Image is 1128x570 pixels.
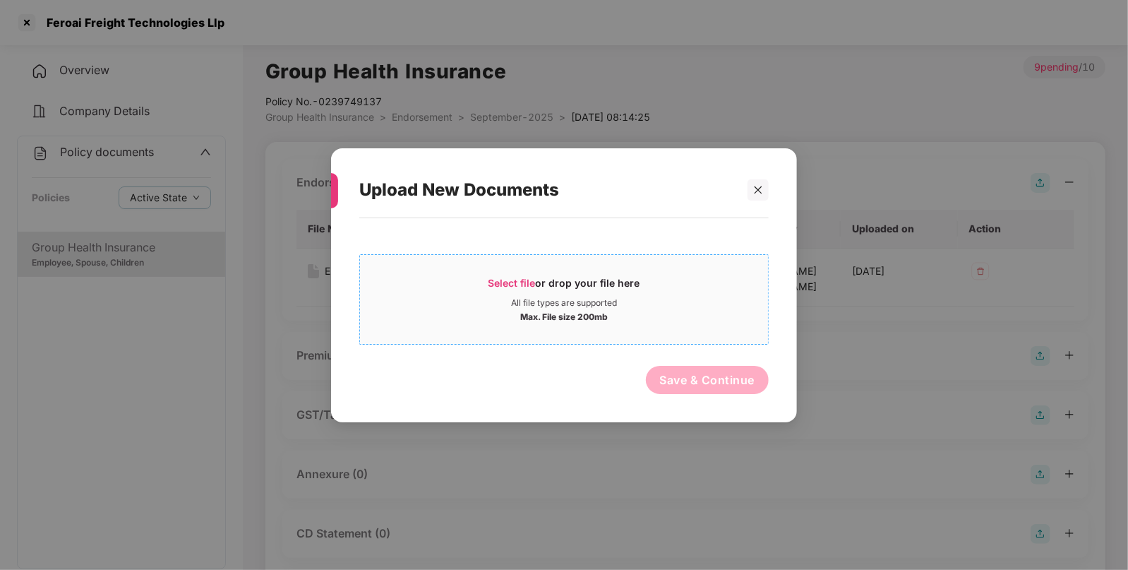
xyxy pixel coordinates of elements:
[488,275,640,297] div: or drop your file here
[359,162,735,218] div: Upload New Documents
[488,276,536,288] span: Select file
[360,265,768,333] span: Select fileor drop your file hereAll file types are supportedMax. File size 200mb
[646,365,769,393] button: Save & Continue
[511,297,617,308] div: All file types are supported
[520,308,608,322] div: Max. File size 200mb
[753,184,763,194] span: close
